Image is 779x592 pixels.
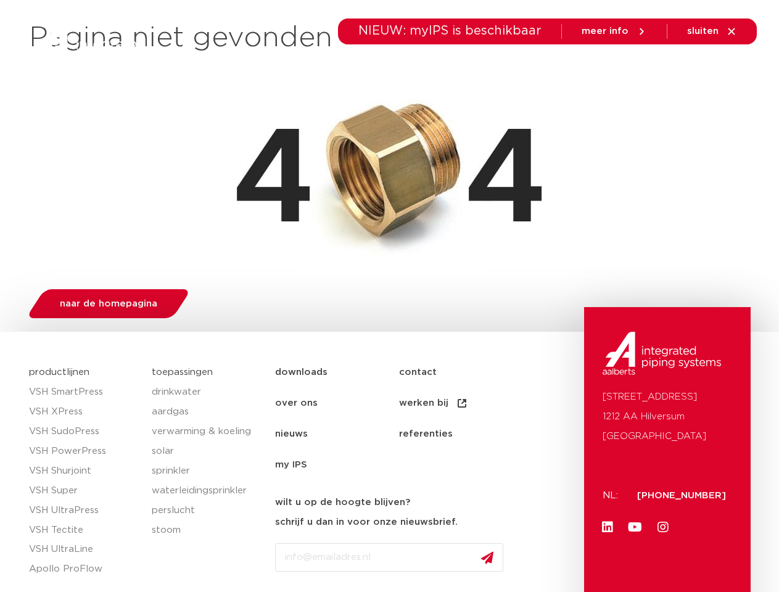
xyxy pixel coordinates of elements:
a: drinkwater [152,382,263,402]
img: send.svg [481,551,493,564]
a: toepassingen [361,46,426,93]
a: waterleidingsprinkler [152,481,263,501]
input: info@emailadres.nl [275,543,503,572]
a: referenties [399,419,523,450]
strong: wilt u op de hoogte blijven? [275,498,410,507]
a: sluiten [687,26,737,37]
a: VSH UltraPress [29,501,140,520]
a: VSH Super [29,481,140,501]
span: naar de homepagina [60,299,157,308]
p: [STREET_ADDRESS] 1212 AA Hilversum [GEOGRAPHIC_DATA] [603,387,732,446]
span: sluiten [687,27,719,36]
a: VSH UltraLine [29,540,140,559]
nav: Menu [275,357,578,480]
a: markten [297,46,337,93]
span: meer info [582,27,629,36]
strong: schrijf u dan in voor onze nieuwsbrief. [275,517,458,527]
a: Apollo ProFlow [29,559,140,579]
a: werken bij [399,388,523,419]
a: over ons [592,46,635,93]
p: NL: [603,486,622,506]
a: services [528,46,567,93]
a: downloads [275,357,399,388]
a: aardgas [152,402,263,422]
a: meer info [582,26,647,37]
a: my IPS [275,450,399,480]
a: VSH Tectite [29,520,140,540]
nav: Menu [223,46,635,93]
a: VSH SmartPress [29,382,140,402]
a: VSH XPress [29,402,140,422]
a: solar [152,442,263,461]
a: naar de homepagina [25,289,191,318]
span: NIEUW: myIPS is beschikbaar [358,25,542,37]
a: contact [399,357,523,388]
a: verwarming & koeling [152,422,263,442]
a: perslucht [152,501,263,520]
a: productlijnen [29,368,89,377]
a: VSH PowerPress [29,442,140,461]
a: [PHONE_NUMBER] [637,491,726,500]
a: stoom [152,520,263,540]
a: downloads [451,46,503,93]
a: over ons [275,388,399,419]
a: VSH Shurjoint [29,461,140,481]
a: producten [223,46,273,93]
a: toepassingen [152,368,213,377]
a: sprinkler [152,461,263,481]
a: VSH SudoPress [29,422,140,442]
a: nieuws [275,419,399,450]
